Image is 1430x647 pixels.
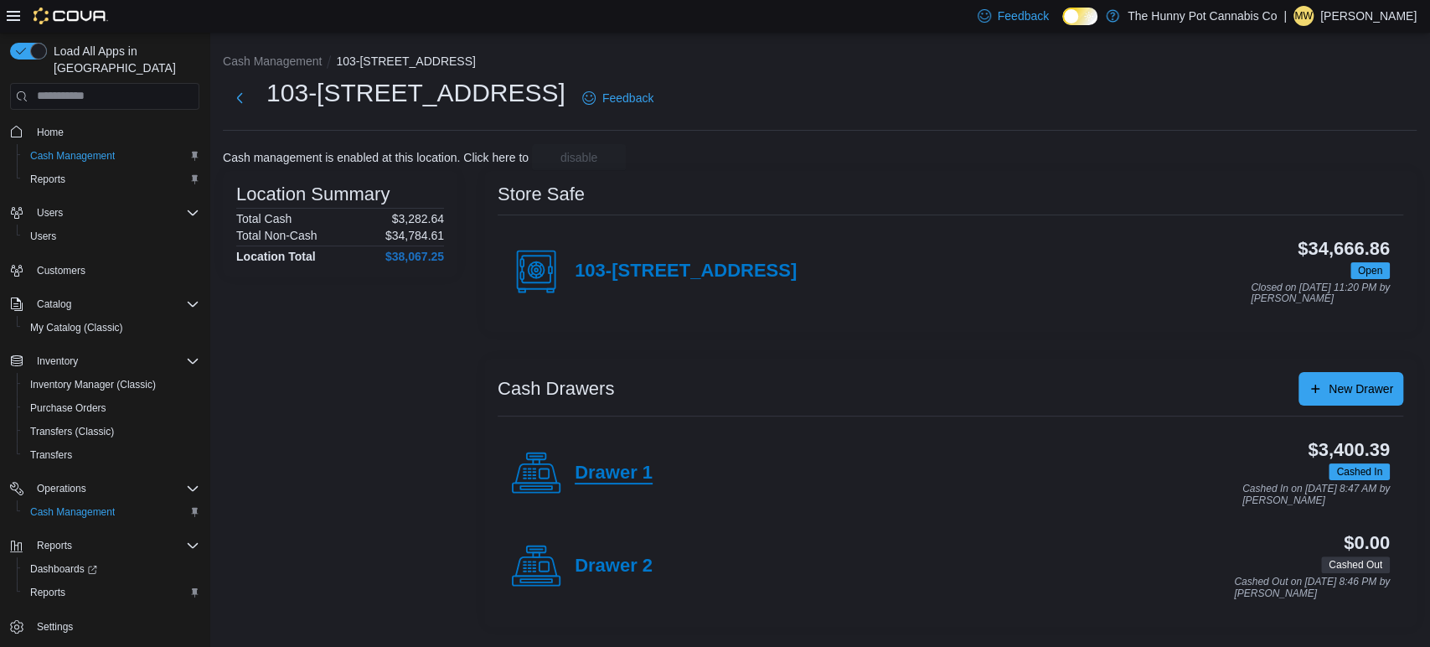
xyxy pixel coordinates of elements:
[23,422,199,442] span: Transfers (Classic)
[1062,25,1063,26] span: Dark Mode
[30,203,70,223] button: Users
[30,562,97,576] span: Dashboards
[1344,533,1390,553] h3: $0.00
[23,146,199,166] span: Cash Management
[37,355,78,368] span: Inventory
[30,261,92,281] a: Customers
[223,54,322,68] button: Cash Management
[1358,263,1382,278] span: Open
[23,375,163,395] a: Inventory Manager (Classic)
[1128,6,1277,26] p: The Hunny Pot Cannabis Co
[1336,464,1382,479] span: Cashed In
[385,229,444,242] p: $34,784.61
[17,557,206,581] a: Dashboards
[23,445,79,465] a: Transfers
[23,582,72,603] a: Reports
[23,146,121,166] a: Cash Management
[532,144,626,171] button: disable
[23,226,63,246] a: Users
[30,378,156,391] span: Inventory Manager (Classic)
[37,298,71,311] span: Catalog
[23,559,199,579] span: Dashboards
[1062,8,1097,25] input: Dark Mode
[576,81,660,115] a: Feedback
[30,122,199,142] span: Home
[385,250,444,263] h4: $38,067.25
[3,292,206,316] button: Catalog
[3,201,206,225] button: Users
[3,614,206,639] button: Settings
[30,617,80,637] a: Settings
[560,149,597,166] span: disable
[1298,239,1390,259] h3: $34,666.86
[3,258,206,282] button: Customers
[30,230,56,243] span: Users
[23,559,104,579] a: Dashboards
[498,379,614,399] h3: Cash Drawers
[1234,577,1390,599] p: Cashed Out on [DATE] 8:46 PM by [PERSON_NAME]
[30,479,199,499] span: Operations
[37,264,85,277] span: Customers
[23,582,199,603] span: Reports
[1321,556,1390,573] span: Cashed Out
[30,173,65,186] span: Reports
[17,316,206,339] button: My Catalog (Classic)
[236,250,316,263] h4: Location Total
[1283,6,1287,26] p: |
[17,443,206,467] button: Transfers
[37,206,63,220] span: Users
[23,502,199,522] span: Cash Management
[1242,484,1390,506] p: Cashed In on [DATE] 8:47 AM by [PERSON_NAME]
[17,168,206,191] button: Reports
[1320,6,1417,26] p: [PERSON_NAME]
[3,349,206,373] button: Inventory
[602,90,653,106] span: Feedback
[998,8,1049,24] span: Feedback
[37,482,86,495] span: Operations
[23,398,113,418] a: Purchase Orders
[1298,372,1403,406] button: New Drawer
[30,479,93,499] button: Operations
[23,398,199,418] span: Purchase Orders
[17,373,206,396] button: Inventory Manager (Classic)
[23,375,199,395] span: Inventory Manager (Classic)
[17,144,206,168] button: Cash Management
[30,260,199,281] span: Customers
[1329,463,1390,480] span: Cashed In
[223,151,529,164] p: Cash management is enabled at this location. Click here to
[1329,380,1393,397] span: New Drawer
[37,126,64,139] span: Home
[37,620,73,634] span: Settings
[1329,557,1382,572] span: Cashed Out
[30,536,199,556] span: Reports
[23,226,199,246] span: Users
[3,477,206,500] button: Operations
[30,616,199,637] span: Settings
[223,53,1417,73] nav: An example of EuiBreadcrumbs
[17,581,206,604] button: Reports
[30,351,85,371] button: Inventory
[1294,6,1312,26] span: MW
[30,294,78,314] button: Catalog
[23,318,130,338] a: My Catalog (Classic)
[23,445,199,465] span: Transfers
[575,261,797,282] h4: 103-[STREET_ADDRESS]
[223,81,256,115] button: Next
[236,212,292,225] h6: Total Cash
[575,556,653,577] h4: Drawer 2
[30,351,199,371] span: Inventory
[498,184,585,204] h3: Store Safe
[336,54,476,68] button: 103-[STREET_ADDRESS]
[30,505,115,519] span: Cash Management
[17,225,206,248] button: Users
[37,539,72,552] span: Reports
[30,425,114,438] span: Transfers (Classic)
[23,422,121,442] a: Transfers (Classic)
[30,321,123,334] span: My Catalog (Classic)
[392,212,444,225] p: $3,282.64
[236,229,317,242] h6: Total Non-Cash
[1350,262,1390,279] span: Open
[30,122,70,142] a: Home
[23,502,121,522] a: Cash Management
[23,169,72,189] a: Reports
